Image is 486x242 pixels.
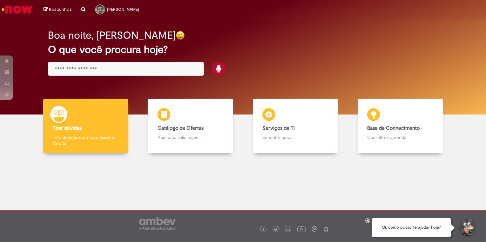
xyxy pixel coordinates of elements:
[53,125,82,131] b: Tirar dúvidas
[262,134,328,141] p: Encontre ajuda
[139,217,176,230] img: logo_footer_ambev_rotulo_gray.png
[274,228,277,231] img: logo_footer_twitter.png
[49,6,72,12] span: Rascunhos
[33,99,138,154] a: Tirar dúvidas Tirar dúvidas com Lupi Assist e Gen Ai
[158,134,223,141] p: Abra uma solicitação
[297,225,306,233] img: logo_footer_youtube.png
[312,226,317,232] img: logo_footer_workplace.png
[1,3,33,16] img: ServiceNow
[323,226,329,232] img: logo_footer_naosei.png
[48,30,176,41] h2: Boa noite, [PERSON_NAME]
[372,218,451,237] div: Oi, como posso te ajudar hoje?
[176,31,185,40] img: happy-face.png
[367,134,433,141] p: Consulte e aprenda
[48,44,438,55] h2: O que você procura hoje?
[348,99,453,154] a: Base de Conhecimento Consulte e aprenda
[158,125,204,131] b: Catálogo de Ofertas
[262,228,265,231] img: logo_footer_facebook.png
[243,99,348,154] a: Serviços de TI Encontre ajuda
[457,218,476,237] button: Iniciar Conversa de Suporte
[367,125,420,131] b: Base de Conhecimento
[287,228,290,232] img: logo_footer_linkedin.png
[138,99,243,154] a: Catálogo de Ofertas Abra uma solicitação
[44,7,72,13] a: Rascunhos
[53,134,118,147] p: Tirar dúvidas com Lupi Assist e Gen Ai
[107,7,139,12] span: [PERSON_NAME]
[262,125,295,131] b: Serviços de TI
